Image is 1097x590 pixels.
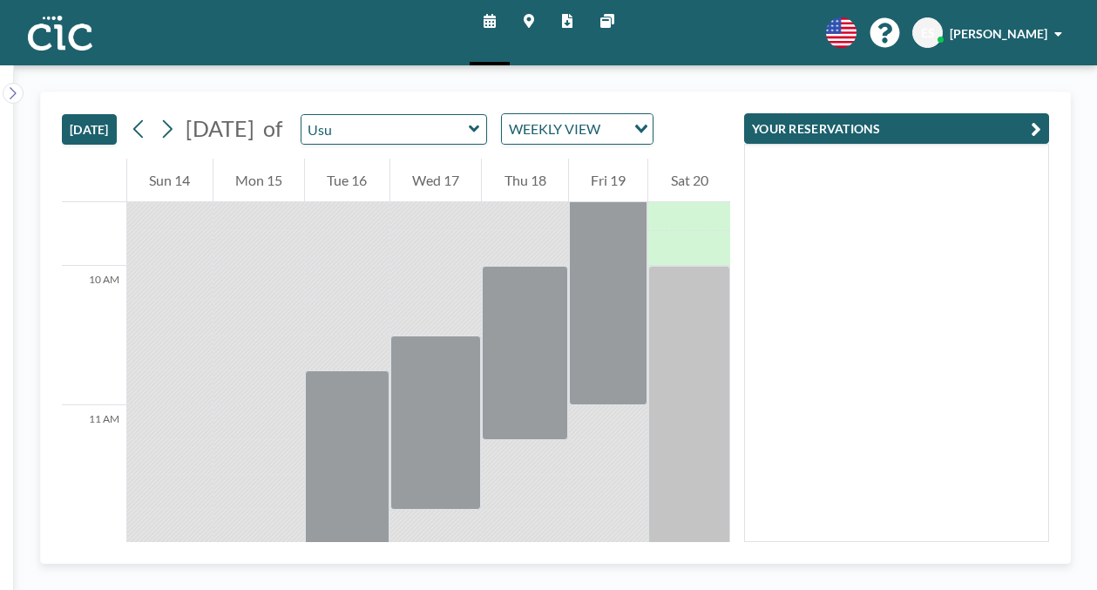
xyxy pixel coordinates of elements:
[606,118,624,140] input: Search for option
[127,159,213,202] div: Sun 14
[505,118,604,140] span: WEEKLY VIEW
[186,115,254,141] span: [DATE]
[28,16,92,51] img: organization-logo
[213,159,305,202] div: Mon 15
[305,159,389,202] div: Tue 16
[62,114,117,145] button: [DATE]
[921,25,935,41] span: ES
[62,405,126,545] div: 11 AM
[950,26,1047,41] span: [PERSON_NAME]
[482,159,568,202] div: Thu 18
[648,159,730,202] div: Sat 20
[569,159,648,202] div: Fri 19
[390,159,482,202] div: Wed 17
[263,115,282,142] span: of
[502,114,653,144] div: Search for option
[301,115,469,144] input: Usu
[62,266,126,405] div: 10 AM
[744,113,1049,144] button: YOUR RESERVATIONS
